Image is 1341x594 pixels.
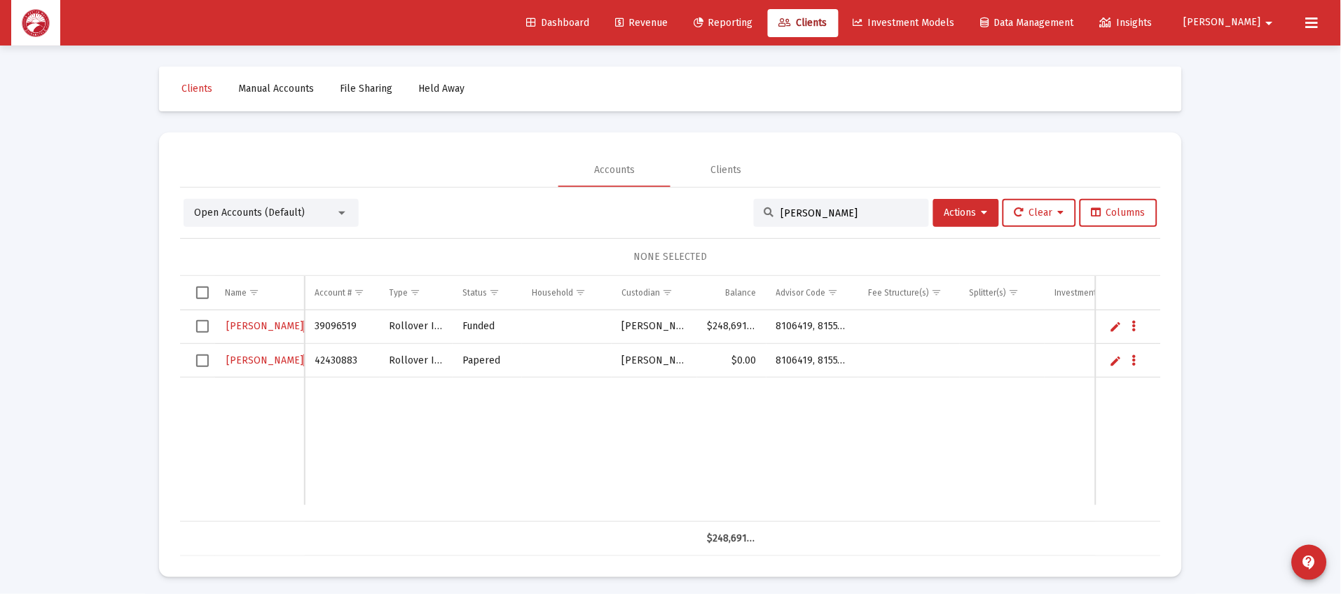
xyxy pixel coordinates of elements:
[697,310,766,344] td: $248,691.02
[621,287,660,298] div: Custodian
[697,276,766,310] td: Column Balance
[180,276,1161,556] div: Data grid
[407,75,476,103] a: Held Away
[225,350,382,371] a: [PERSON_NAME][PERSON_NAME]
[215,276,305,310] td: Column Name
[225,316,382,337] a: [PERSON_NAME][PERSON_NAME]
[329,75,404,103] a: File Sharing
[853,17,955,29] span: Investment Models
[22,9,50,37] img: Dashboard
[1080,199,1157,227] button: Columns
[1045,276,1156,310] td: Column Investment Model
[1089,9,1164,37] a: Insights
[526,17,589,29] span: Dashboard
[612,276,697,310] td: Column Custodian
[1054,287,1122,298] div: Investment Model
[181,83,212,95] span: Clients
[1184,17,1261,29] span: [PERSON_NAME]
[931,287,942,298] span: Show filter options for column 'Fee Structure(s)'
[380,276,453,310] td: Column Type
[766,276,859,310] td: Column Advisor Code
[418,83,465,95] span: Held Away
[768,9,839,37] a: Clients
[453,276,522,310] td: Column Status
[489,287,500,298] span: Show filter options for column 'Status'
[970,287,1007,298] div: Splitter(s)
[226,320,380,332] span: [PERSON_NAME]
[766,310,859,344] td: 8106419, 8155186
[612,310,697,344] td: [PERSON_NAME]
[1110,354,1122,367] a: Edit
[305,310,379,344] td: 39096519
[868,287,929,298] div: Fee Structure(s)
[354,287,364,298] span: Show filter options for column 'Account #'
[303,321,380,333] span: [PERSON_NAME]
[380,310,453,344] td: Rollover IRA
[842,9,966,37] a: Investment Models
[981,17,1074,29] span: Data Management
[225,287,247,298] div: Name
[340,83,392,95] span: File Sharing
[1110,320,1122,333] a: Edit
[604,9,679,37] a: Revenue
[305,344,379,378] td: 42430883
[194,207,305,219] span: Open Accounts (Default)
[196,286,209,299] div: Select all
[707,532,756,546] div: $248,691.02
[1015,207,1064,219] span: Clear
[944,207,988,219] span: Actions
[196,320,209,333] div: Select row
[1003,199,1076,227] button: Clear
[315,287,352,298] div: Account #
[515,9,600,37] a: Dashboard
[960,276,1045,310] td: Column Splitter(s)
[462,287,487,298] div: Status
[462,319,512,333] div: Funded
[766,344,859,378] td: 8106419, 8155186
[226,354,380,366] span: [PERSON_NAME]
[411,287,421,298] span: Show filter options for column 'Type'
[532,287,573,298] div: Household
[196,354,209,367] div: Select row
[933,199,999,227] button: Actions
[303,354,380,366] span: [PERSON_NAME]
[615,17,668,29] span: Revenue
[390,287,408,298] div: Type
[1100,17,1153,29] span: Insights
[694,17,753,29] span: Reporting
[828,287,839,298] span: Show filter options for column 'Advisor Code'
[711,163,742,177] div: Clients
[227,75,325,103] a: Manual Accounts
[249,287,259,298] span: Show filter options for column 'Name'
[238,83,314,95] span: Manual Accounts
[191,250,1150,264] div: NONE SELECTED
[682,9,764,37] a: Reporting
[726,287,757,298] div: Balance
[1301,554,1318,571] mat-icon: contact_support
[305,276,379,310] td: Column Account #
[1167,8,1295,36] button: [PERSON_NAME]
[522,276,612,310] td: Column Household
[462,354,512,368] div: Papered
[1009,287,1019,298] span: Show filter options for column 'Splitter(s)'
[1092,207,1146,219] span: Columns
[662,287,673,298] span: Show filter options for column 'Custodian'
[612,344,697,378] td: [PERSON_NAME]
[170,75,224,103] a: Clients
[858,276,960,310] td: Column Fee Structure(s)
[779,17,827,29] span: Clients
[575,287,586,298] span: Show filter options for column 'Household'
[970,9,1085,37] a: Data Management
[1261,9,1278,37] mat-icon: arrow_drop_down
[380,344,453,378] td: Rollover IRA
[776,287,826,298] div: Advisor Code
[697,344,766,378] td: $0.00
[594,163,635,177] div: Accounts
[781,207,919,219] input: Search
